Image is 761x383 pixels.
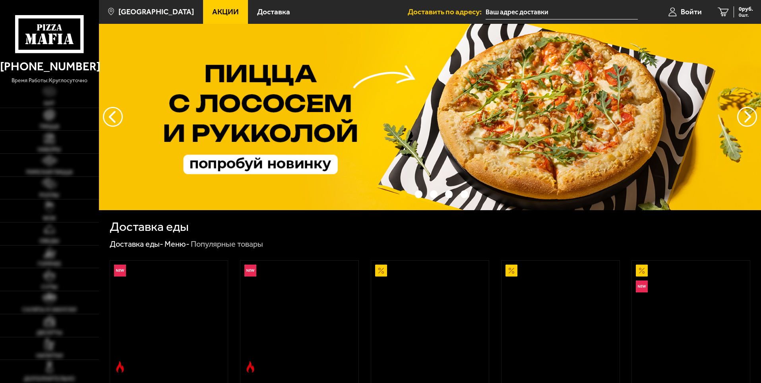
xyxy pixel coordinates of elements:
[502,261,620,377] a: АкционныйПепперони 25 см (толстое с сыром)
[43,215,56,221] span: WOK
[39,192,59,198] span: Роллы
[737,107,757,127] button: предыдущий
[681,8,702,15] span: Войти
[44,101,55,106] span: Хит
[445,190,453,198] button: точки переключения
[244,361,256,373] img: Острое блюдо
[212,8,239,15] span: Акции
[118,8,194,15] span: [GEOGRAPHIC_DATA]
[632,261,750,377] a: АкционныйНовинкаВсё включено
[240,261,358,377] a: НовинкаОстрое блюдоРимская с мясным ассорти
[36,353,63,358] span: Напитки
[110,221,189,233] h1: Доставка еды
[37,330,62,335] span: Десерты
[26,169,73,175] span: Римская пицца
[103,107,123,127] button: следующий
[24,376,75,381] span: Дополнительно
[39,238,59,244] span: Обеды
[375,265,387,277] img: Акционный
[430,190,438,198] button: точки переключения
[636,265,648,277] img: Акционный
[636,280,648,292] img: Новинка
[257,8,290,15] span: Доставка
[486,5,638,19] input: Ваш адрес доставки
[114,265,126,277] img: Новинка
[114,361,126,373] img: Острое блюдо
[110,261,228,377] a: НовинкаОстрое блюдоРимская с креветками
[505,265,517,277] img: Акционный
[461,190,468,198] button: точки переключения
[110,239,163,249] a: Доставка еды-
[371,261,489,377] a: АкционныйАль-Шам 25 см (тонкое тесто)
[408,8,486,15] span: Доставить по адресу:
[739,6,753,12] span: 0 руб.
[191,239,263,250] div: Популярные товары
[739,13,753,17] span: 0 шт.
[41,284,58,290] span: Супы
[38,261,61,267] span: Горячее
[40,124,59,129] span: Пицца
[244,265,256,277] img: Новинка
[399,190,407,198] button: точки переключения
[165,239,190,249] a: Меню-
[22,307,76,312] span: Салаты и закуски
[415,190,422,198] button: точки переключения
[38,147,61,152] span: Наборы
